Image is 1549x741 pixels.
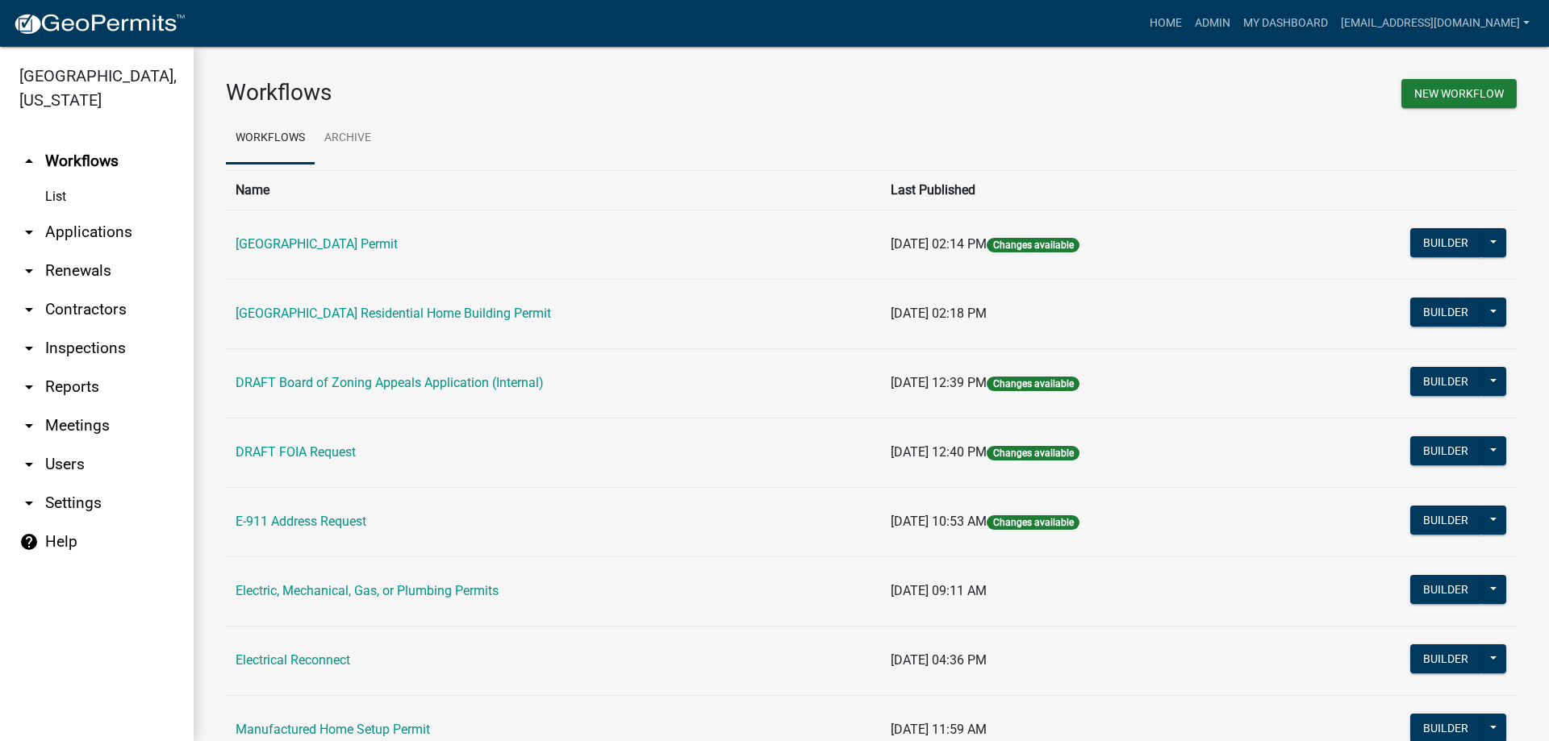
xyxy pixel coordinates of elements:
button: Builder [1410,575,1481,604]
button: Builder [1410,506,1481,535]
a: Electric, Mechanical, Gas, or Plumbing Permits [236,583,499,598]
span: [DATE] 09:11 AM [891,583,987,598]
a: DRAFT FOIA Request [236,444,356,460]
a: Manufactured Home Setup Permit [236,722,430,737]
i: arrow_drop_down [19,377,39,397]
a: Admin [1188,8,1237,39]
h3: Workflows [226,79,859,106]
button: Builder [1410,644,1481,673]
span: Changes available [987,238,1079,252]
a: Workflows [226,113,315,164]
a: Electrical Reconnect [236,652,350,668]
a: [GEOGRAPHIC_DATA] Permit [236,236,398,252]
i: arrow_drop_down [19,300,39,319]
i: arrow_drop_down [19,416,39,435]
i: arrow_drop_down [19,493,39,513]
i: arrow_drop_down [19,223,39,242]
span: [DATE] 04:36 PM [891,652,987,668]
span: [DATE] 12:39 PM [891,375,987,390]
th: Name [226,170,881,210]
i: arrow_drop_down [19,455,39,474]
span: Changes available [987,377,1079,391]
span: [DATE] 10:53 AM [891,514,987,529]
a: [EMAIL_ADDRESS][DOMAIN_NAME] [1334,8,1536,39]
a: Archive [315,113,381,164]
i: arrow_drop_down [19,261,39,281]
button: Builder [1410,367,1481,396]
span: [DATE] 11:59 AM [891,722,987,737]
span: [DATE] 12:40 PM [891,444,987,460]
a: [GEOGRAPHIC_DATA] Residential Home Building Permit [236,306,551,321]
span: Changes available [987,446,1079,460]
i: arrow_drop_down [19,339,39,358]
button: New Workflow [1401,79,1517,108]
i: arrow_drop_up [19,152,39,171]
button: Builder [1410,228,1481,257]
a: DRAFT Board of Zoning Appeals Application (Internal) [236,375,544,390]
i: help [19,532,39,552]
a: Home [1143,8,1188,39]
a: E-911 Address Request [236,514,366,529]
button: Builder [1410,298,1481,327]
th: Last Published [881,170,1288,210]
span: [DATE] 02:14 PM [891,236,987,252]
span: Changes available [987,515,1079,530]
a: My Dashboard [1237,8,1334,39]
span: [DATE] 02:18 PM [891,306,987,321]
button: Builder [1410,436,1481,465]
